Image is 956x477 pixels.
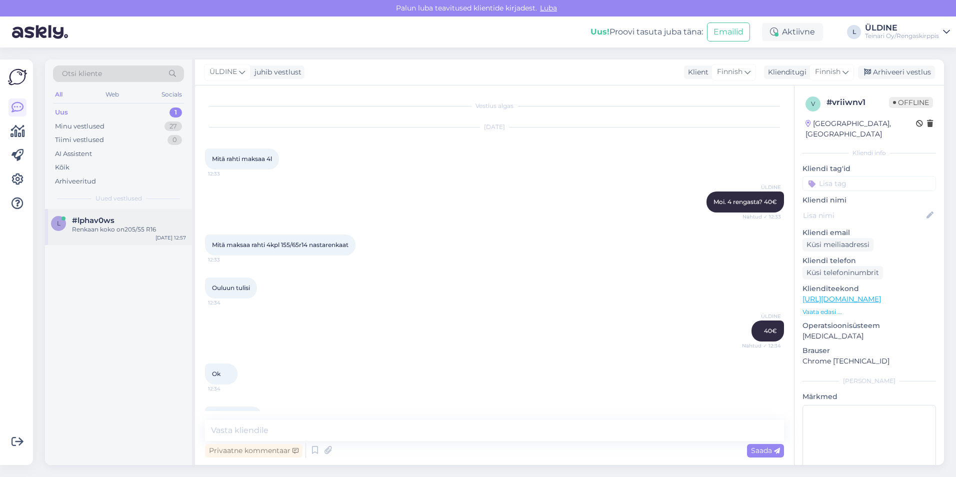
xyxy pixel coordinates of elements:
span: 12:33 [208,170,245,177]
span: Ok [212,370,220,377]
span: Offline [889,97,933,108]
p: Vaata edasi ... [802,307,936,316]
div: juhib vestlust [250,67,301,77]
div: Kõik [55,162,69,172]
p: Kliendi tag'id [802,163,936,174]
span: Ouluun tulisi [212,284,250,291]
div: [DATE] 12:57 [155,234,186,241]
div: 27 [164,121,182,131]
span: ÜLDINE [743,183,781,191]
span: Mitä maksaa rahti 4kpl 155/65r14 nastarenkaat [212,241,348,248]
span: l [57,219,60,227]
div: Arhiveeri vestlus [858,65,935,79]
div: Klient [684,67,708,77]
span: Luba [537,3,560,12]
div: Vestlus algas [205,101,784,110]
p: Operatsioonisüsteem [802,320,936,331]
a: ÜLDINETeinari Oy/Rengaskirppis [865,24,950,40]
input: Lisa tag [802,176,936,191]
span: Mitä rahti maksaa 4l [212,155,272,162]
div: [PERSON_NAME] [802,376,936,385]
div: Uus [55,107,68,117]
span: Nähtud ✓ 12:33 [742,213,781,220]
p: Klienditeekond [802,283,936,294]
div: [DATE] [205,122,784,131]
p: [MEDICAL_DATA] [802,331,936,341]
p: Märkmed [802,391,936,402]
span: Finnish [717,66,742,77]
div: Minu vestlused [55,121,104,131]
p: Kliendi telefon [802,255,936,266]
span: Finnish [815,66,840,77]
p: Kliendi nimi [802,195,936,205]
div: Teinari Oy/Rengaskirppis [865,32,939,40]
span: #lphav0ws [72,216,114,225]
span: Nähtud ✓ 12:34 [742,342,781,349]
div: Proovi tasuta juba täna: [590,26,703,38]
input: Lisa nimi [803,210,924,221]
span: 12:33 [208,256,245,263]
div: Kliendi info [802,148,936,157]
span: 12:34 [208,299,245,306]
div: 1 [169,107,182,117]
div: Aktiivne [762,23,823,41]
div: 0 [167,135,182,145]
div: L [847,25,861,39]
div: Renkaan koko on205/55 R16 [72,225,186,234]
span: ÜLDINE [743,312,781,320]
div: Klienditugi [764,67,806,77]
span: v [811,100,815,107]
div: All [53,88,64,101]
span: Moi. 4 rengasta? 40€ [713,198,777,205]
button: Emailid [707,22,750,41]
div: Arhiveeritud [55,176,96,186]
b: Uus! [590,27,609,36]
div: # vriiwnv1 [826,96,889,108]
span: Saada [751,446,780,455]
img: Askly Logo [8,67,27,86]
p: Chrome [TECHNICAL_ID] [802,356,936,366]
p: Brauser [802,345,936,356]
span: Uued vestlused [95,194,142,203]
div: Küsi telefoninumbrit [802,266,883,279]
span: Otsi kliente [62,68,102,79]
div: Privaatne kommentaar [205,444,302,457]
span: ÜLDINE [209,66,237,77]
span: 12:34 [208,385,245,392]
div: [GEOGRAPHIC_DATA], [GEOGRAPHIC_DATA] [805,118,916,139]
div: Socials [159,88,184,101]
a: [URL][DOMAIN_NAME] [802,294,881,303]
div: Tiimi vestlused [55,135,104,145]
span: 40€ [764,327,777,334]
div: Web [103,88,121,101]
div: Küsi meiliaadressi [802,238,873,251]
div: ÜLDINE [865,24,939,32]
div: AI Assistent [55,149,92,159]
p: Kliendi email [802,227,936,238]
